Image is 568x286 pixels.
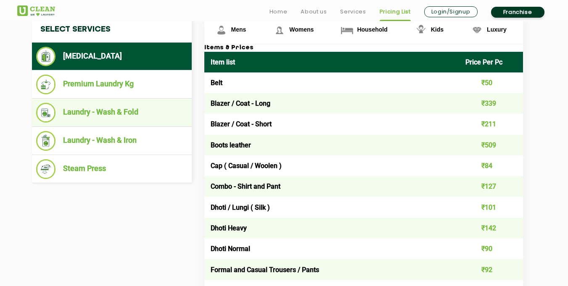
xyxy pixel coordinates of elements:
[459,176,523,197] td: ₹127
[36,47,188,66] li: [MEDICAL_DATA]
[17,5,55,16] img: UClean Laundry and Dry Cleaning
[204,155,460,176] td: Cap ( Casual / Woolen )
[204,218,460,238] td: Dhoti Heavy
[459,218,523,238] td: ₹142
[204,72,460,93] td: Belt
[269,7,288,17] a: Home
[414,23,428,37] img: Kids
[340,23,354,37] img: Household
[204,114,460,134] td: Blazer / Coat - Short
[36,47,56,66] img: Dry Cleaning
[459,197,523,217] td: ₹101
[204,197,460,217] td: Dhoti / Lungi ( Silk )
[459,93,523,114] td: ₹339
[214,23,229,37] img: Mens
[272,23,287,37] img: Womens
[459,52,523,72] th: Price Per Pc
[204,52,460,72] th: Item list
[470,23,484,37] img: Luxury
[36,159,56,179] img: Steam Press
[424,6,478,17] a: Login/Signup
[491,7,544,18] a: Franchise
[459,155,523,176] td: ₹84
[36,159,188,179] li: Steam Press
[204,176,460,197] td: Combo - Shirt and Pant
[36,103,56,123] img: Laundry - Wash & Fold
[36,131,188,151] li: Laundry - Wash & Iron
[231,26,246,33] span: Mens
[204,238,460,259] td: Dhoti Normal
[459,259,523,280] td: ₹92
[32,16,192,43] h4: Select Services
[36,131,56,151] img: Laundry - Wash & Iron
[459,135,523,155] td: ₹509
[36,103,188,123] li: Laundry - Wash & Fold
[431,26,444,33] span: Kids
[204,259,460,280] td: Formal and Casual Trousers / Pants
[204,93,460,114] td: Blazer / Coat - Long
[36,75,188,94] li: Premium Laundry Kg
[204,44,523,52] h3: Items & Prices
[289,26,314,33] span: Womens
[301,7,327,17] a: About us
[36,75,56,94] img: Premium Laundry Kg
[459,114,523,134] td: ₹211
[459,72,523,93] td: ₹50
[459,238,523,259] td: ₹90
[340,7,366,17] a: Services
[487,26,507,33] span: Luxury
[380,7,411,17] a: Pricing List
[357,26,387,33] span: Household
[204,135,460,155] td: Boots leather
